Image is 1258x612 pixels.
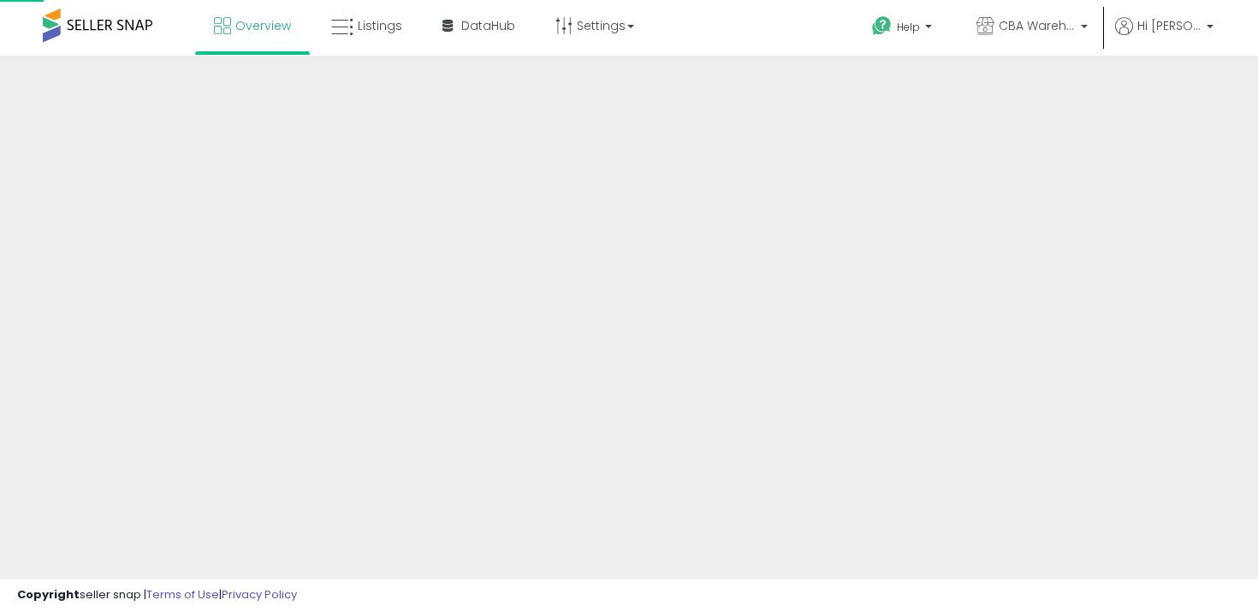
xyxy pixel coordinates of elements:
[17,587,297,603] div: seller snap | |
[1137,17,1202,34] span: Hi [PERSON_NAME]
[897,20,920,34] span: Help
[461,17,515,34] span: DataHub
[222,586,297,603] a: Privacy Policy
[858,3,949,56] a: Help
[146,586,219,603] a: Terms of Use
[1115,17,1213,56] a: Hi [PERSON_NAME]
[235,17,291,34] span: Overview
[999,17,1076,34] span: CBA Warehouses
[871,15,893,37] i: Get Help
[17,586,80,603] strong: Copyright
[358,17,402,34] span: Listings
